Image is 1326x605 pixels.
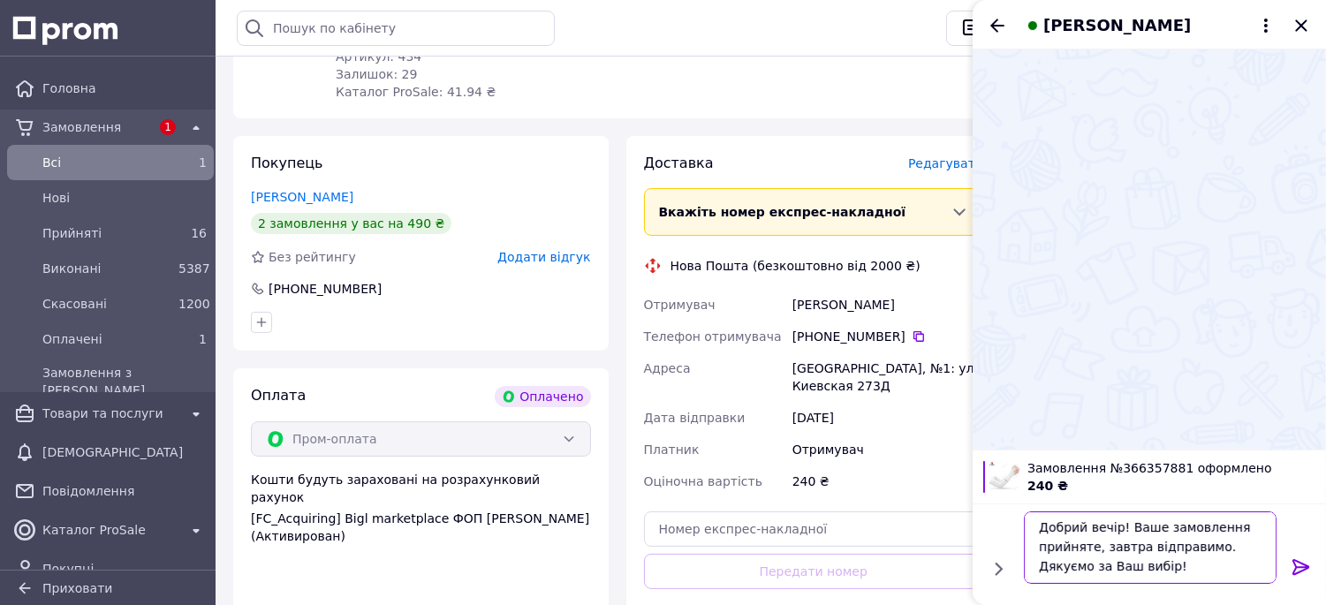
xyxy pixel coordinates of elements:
span: 1200 [178,297,210,311]
span: Доставка [644,155,714,171]
span: Телефон отримувача [644,329,782,344]
span: 1 [160,119,176,135]
div: [GEOGRAPHIC_DATA], №1: ул. Киевская 273Д [789,352,987,402]
span: Отримувач [644,298,716,312]
span: Повідомлення [42,482,207,500]
span: Каталог ProSale: 41.94 ₴ [336,85,496,99]
span: Нові [42,189,207,207]
span: Виконані [42,260,171,277]
button: Назад [987,15,1008,36]
span: 1 [199,155,207,170]
span: Артикул: 434 [336,49,421,64]
span: Покупець [251,155,323,171]
span: Прийняті [42,224,171,242]
span: Головна [42,79,207,97]
span: Покупці [42,560,207,578]
span: 1 [199,332,207,346]
span: Оплата [251,387,306,404]
span: Оціночна вартість [644,474,762,488]
span: 240 ₴ [1027,479,1068,493]
input: Номер експрес-накладної [644,511,984,547]
div: [FC_Acquiring] Bigl marketplace ФОП [PERSON_NAME] (Активирован) [251,510,591,545]
div: [PERSON_NAME] [789,289,987,321]
div: Нова Пошта (безкоштовно від 2000 ₴) [666,257,925,275]
span: Каталог ProSale [42,521,178,539]
div: [PHONE_NUMBER] [792,328,983,345]
input: Пошук по кабінету [237,11,555,46]
div: Кошти будуть зараховані на розрахунковий рахунок [251,471,591,545]
span: Вкажіть номер експрес-накладної [659,205,906,219]
span: Скасовані [42,295,171,313]
span: Товари та послуги [42,405,178,422]
div: 240 ₴ [789,465,987,497]
span: Додати відгук [497,250,590,264]
textarea: Добрий вечір! Ваше замовлення прийняте, завтра відправимо. Дякуємо за Ваш вибір! [1024,511,1277,584]
button: Закрити [1291,15,1312,36]
div: 2 замовлення у вас на 490 ₴ [251,213,451,234]
span: Адреса [644,361,691,375]
span: 16 [191,226,207,240]
div: [DATE] [789,402,987,434]
span: Приховати [42,581,112,595]
div: Отримувач [789,434,987,465]
img: 5401454416_w100_h100_rukavichki-sportivni-mitenki.jpg [989,461,1020,493]
button: Чат [946,11,1027,46]
div: Оплачено [495,386,590,407]
button: Показати кнопки [987,557,1010,580]
span: Замовлення [42,118,150,136]
span: Без рейтингу [269,250,356,264]
span: Оплачені [42,330,171,348]
span: 5387 [178,261,210,276]
span: Платник [644,442,700,457]
span: Замовлення №366357881 оформлено [1027,459,1315,477]
span: Редагувати [908,156,983,170]
span: Всi [42,154,171,171]
span: Залишок: 29 [336,67,417,81]
span: [DEMOGRAPHIC_DATA] [42,443,207,461]
span: [PERSON_NAME] [1043,14,1191,37]
a: [PERSON_NAME] [251,190,353,204]
button: [PERSON_NAME] [1022,14,1277,37]
div: [PHONE_NUMBER] [267,280,383,298]
span: Замовлення з [PERSON_NAME] [42,364,207,399]
span: Дата відправки [644,411,746,425]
